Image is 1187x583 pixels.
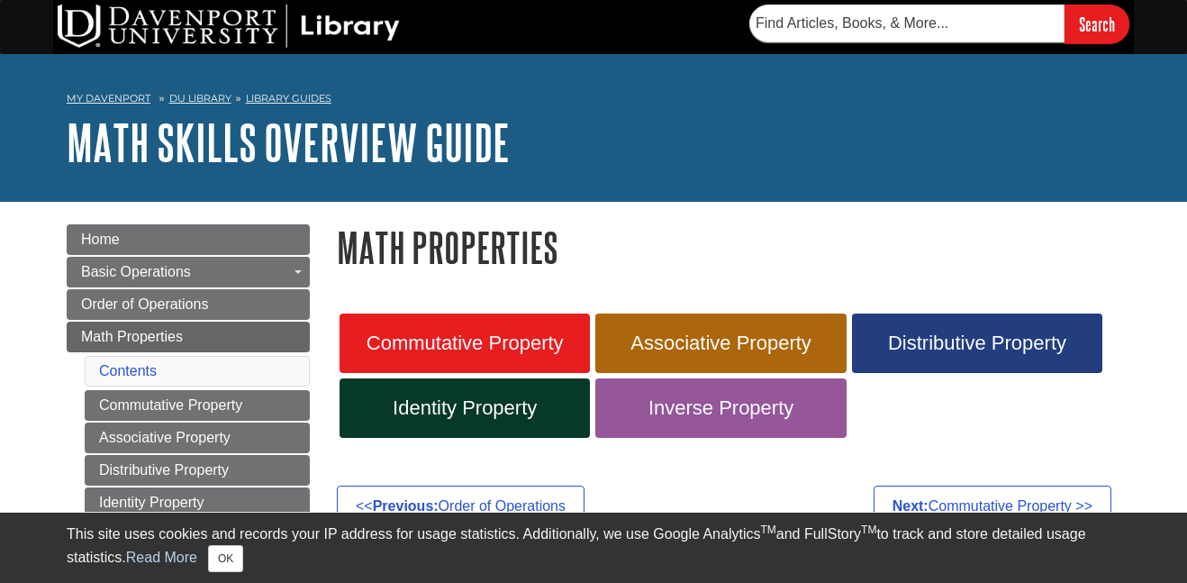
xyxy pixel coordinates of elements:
[67,91,150,106] a: My Davenport
[67,322,310,352] a: Math Properties
[85,455,310,486] a: Distributive Property
[58,5,400,48] img: DU Library
[749,5,1065,42] input: Find Articles, Books, & More...
[208,545,243,572] button: Close
[609,332,832,355] span: Associative Property
[874,486,1111,527] a: Next:Commutative Property >>
[609,396,832,420] span: Inverse Property
[1065,5,1129,43] input: Search
[337,224,1120,270] h1: Math Properties
[893,498,929,514] strong: Next:
[340,378,590,438] a: Identity Property
[353,332,576,355] span: Commutative Property
[169,92,231,105] a: DU Library
[81,232,120,247] span: Home
[81,329,183,344] span: Math Properties
[126,550,197,565] a: Read More
[246,92,331,105] a: Library Guides
[340,314,590,373] a: Commutative Property
[81,264,191,279] span: Basic Operations
[81,296,208,312] span: Order of Operations
[67,257,310,287] a: Basic Operations
[67,224,310,255] a: Home
[67,87,1120,115] nav: breadcrumb
[595,378,846,438] a: Inverse Property
[852,314,1102,373] a: Distributive Property
[760,524,775,536] sup: TM
[337,486,584,527] a: <<Previous:Order of Operations
[85,487,310,518] a: Identity Property
[865,332,1089,355] span: Distributive Property
[749,5,1129,43] form: Searches DU Library's articles, books, and more
[353,396,576,420] span: Identity Property
[85,390,310,421] a: Commutative Property
[595,314,846,373] a: Associative Property
[85,423,310,453] a: Associative Property
[373,498,439,514] strong: Previous:
[67,114,510,170] a: Math Skills Overview Guide
[99,363,157,378] a: Contents
[67,289,310,320] a: Order of Operations
[861,524,876,536] sup: TM
[67,524,1120,572] div: This site uses cookies and records your IP address for usage statistics. Additionally, we use Goo...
